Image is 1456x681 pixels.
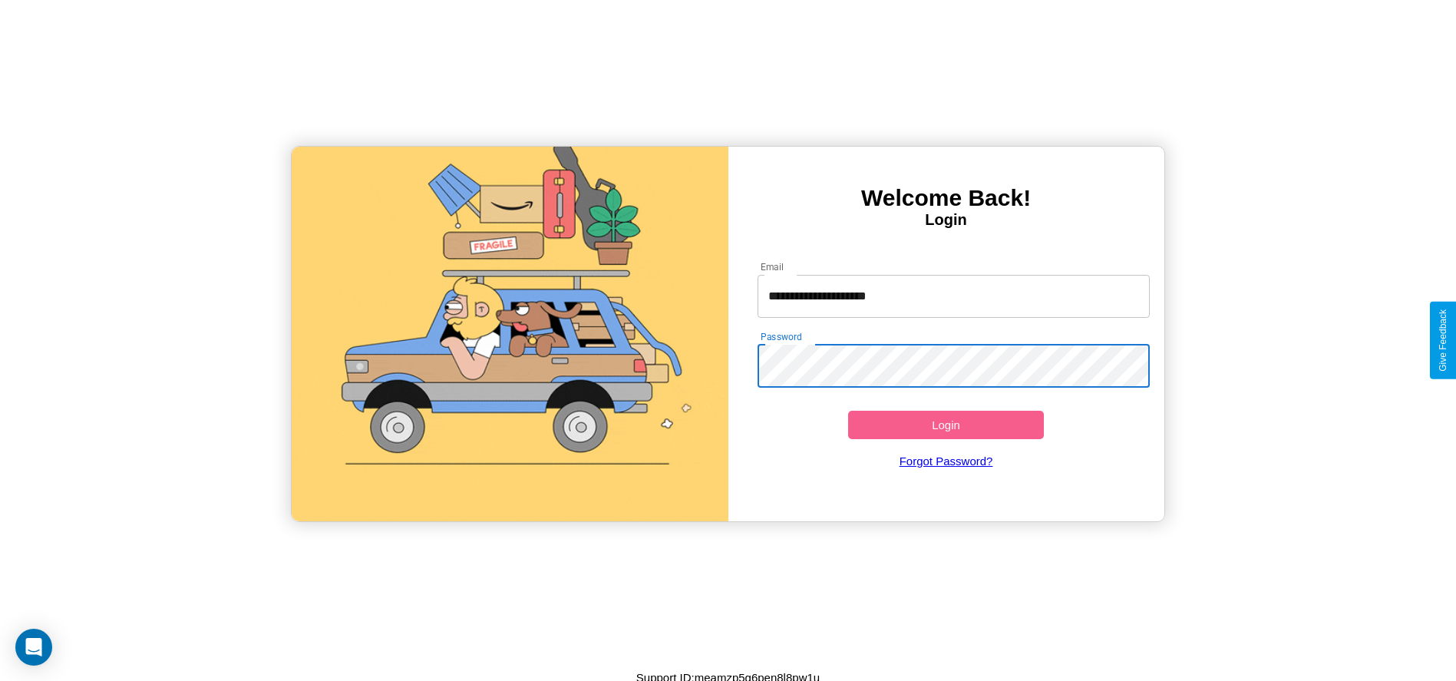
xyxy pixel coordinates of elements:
div: Give Feedback [1438,309,1448,372]
h3: Welcome Back! [728,185,1164,211]
button: Login [848,411,1045,439]
div: Open Intercom Messenger [15,629,52,666]
label: Password [761,330,801,343]
label: Email [761,260,784,273]
img: gif [292,147,728,521]
h4: Login [728,211,1164,229]
a: Forgot Password? [750,439,1142,483]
